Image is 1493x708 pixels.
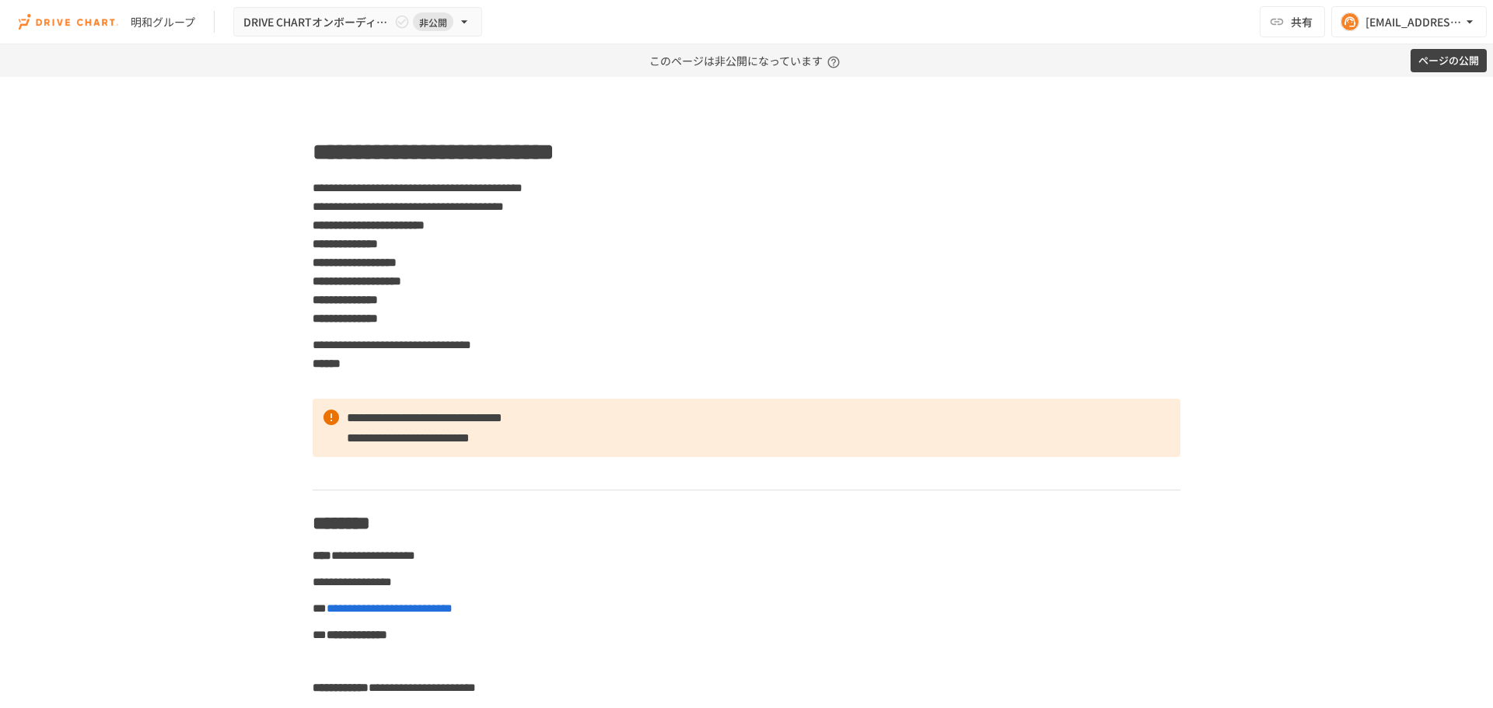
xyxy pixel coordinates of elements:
[131,14,195,30] div: 明和グループ
[649,44,844,77] p: このページは非公開になっています
[1365,12,1462,32] div: [EMAIL_ADDRESS][PERSON_NAME][DOMAIN_NAME]
[413,14,453,30] span: 非公開
[1260,6,1325,37] button: 共有
[243,12,391,32] span: DRIVE CHARTオンボーディング_v4.4
[233,7,482,37] button: DRIVE CHARTオンボーディング_v4.4非公開
[1411,49,1487,73] button: ページの公開
[1331,6,1487,37] button: [EMAIL_ADDRESS][PERSON_NAME][DOMAIN_NAME]
[19,9,118,34] img: i9VDDS9JuLRLX3JIUyK59LcYp6Y9cayLPHs4hOxMB9W
[1291,13,1313,30] span: 共有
